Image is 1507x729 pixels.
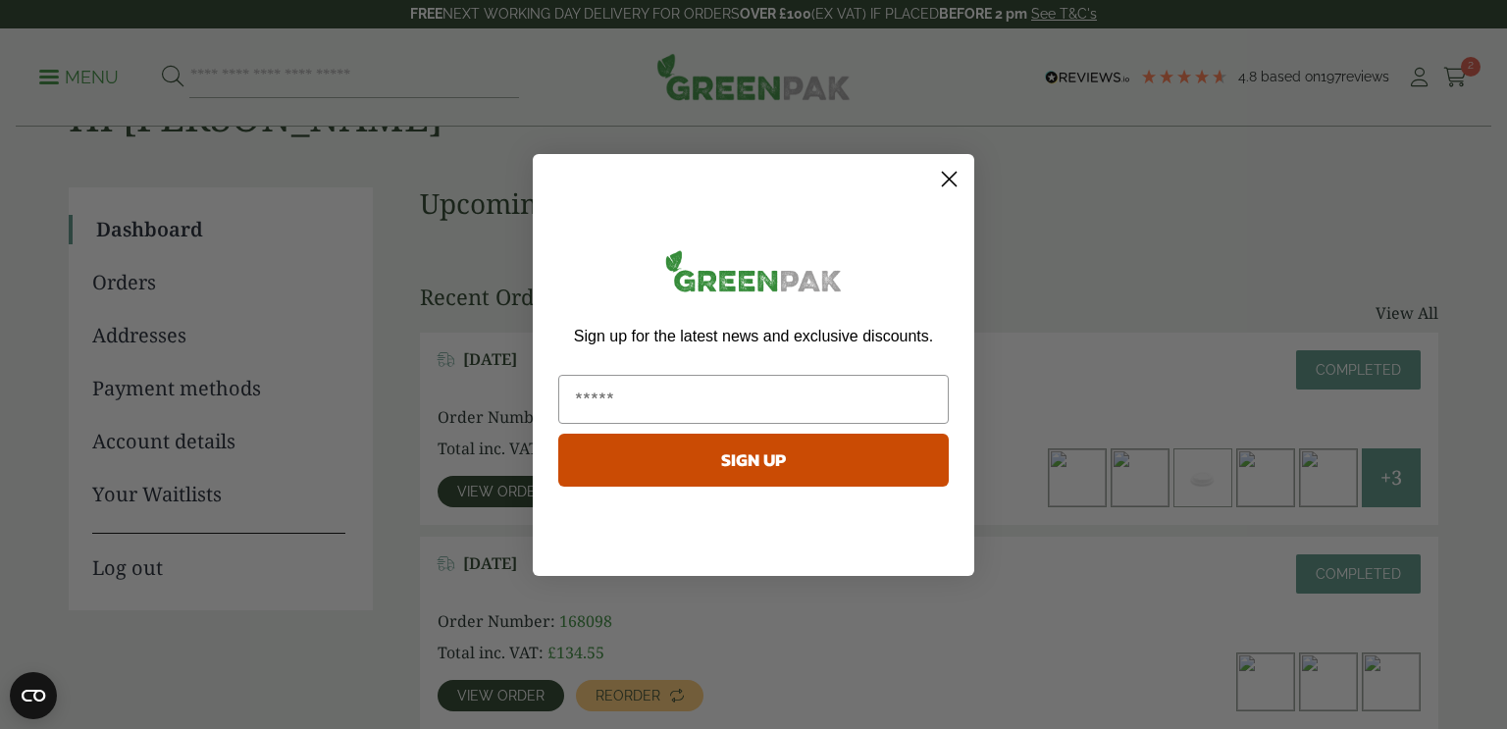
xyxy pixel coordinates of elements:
button: Open CMP widget [10,672,57,719]
img: greenpak_logo [558,242,949,308]
button: Close dialog [932,162,966,196]
span: Sign up for the latest news and exclusive discounts. [574,328,933,344]
input: Email [558,375,949,424]
button: SIGN UP [558,434,949,487]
